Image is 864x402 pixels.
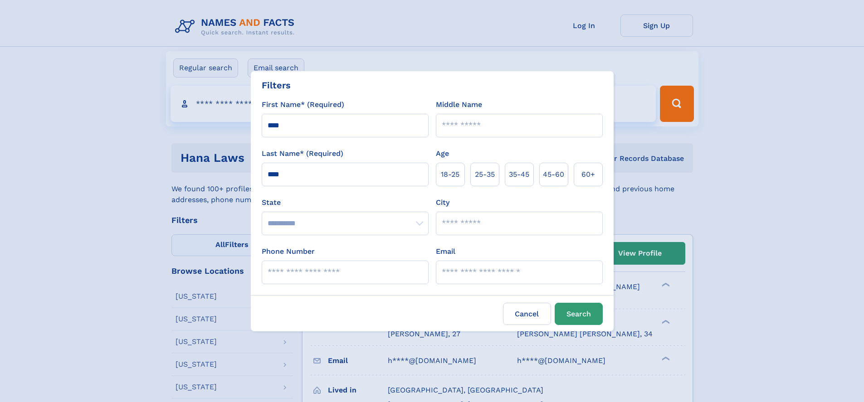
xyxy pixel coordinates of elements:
[262,99,344,110] label: First Name* (Required)
[555,303,603,325] button: Search
[436,148,449,159] label: Age
[262,246,315,257] label: Phone Number
[436,246,455,257] label: Email
[543,169,564,180] span: 45‑60
[262,148,343,159] label: Last Name* (Required)
[262,197,429,208] label: State
[503,303,551,325] label: Cancel
[581,169,595,180] span: 60+
[441,169,459,180] span: 18‑25
[475,169,495,180] span: 25‑35
[436,99,482,110] label: Middle Name
[509,169,529,180] span: 35‑45
[436,197,449,208] label: City
[262,78,291,92] div: Filters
